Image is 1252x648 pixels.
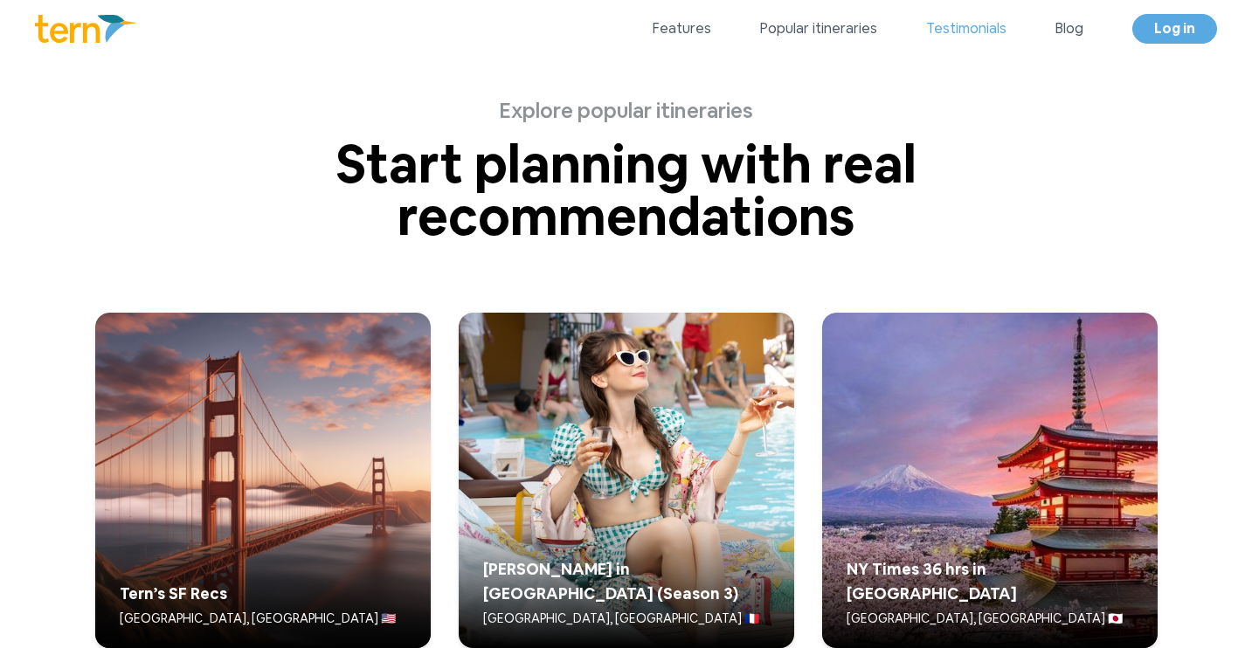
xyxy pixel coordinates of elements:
a: Popular itineraries [760,18,877,39]
h5: [PERSON_NAME] in [GEOGRAPHIC_DATA] (Season 3) [483,557,770,606]
a: Log in [1132,14,1217,44]
p: [GEOGRAPHIC_DATA], [GEOGRAPHIC_DATA] 🇺🇸 [120,610,406,627]
h5: Tern’s SF Recs [120,582,406,606]
span: Log in [1154,19,1195,38]
p: Explore popular itineraries [207,98,1046,124]
img: Trip preview [822,313,1158,648]
a: Features [653,18,711,39]
p: [GEOGRAPHIC_DATA], [GEOGRAPHIC_DATA] 🇯🇵 [847,610,1133,627]
img: Trip preview [459,313,794,648]
img: Trip preview [95,313,431,648]
a: Testimonials [926,18,1006,39]
img: Logo [35,15,137,43]
p: Start planning with real recommendations [207,138,1046,243]
a: Blog [1055,18,1083,39]
p: [GEOGRAPHIC_DATA], [GEOGRAPHIC_DATA] 🇫🇷 [483,610,770,627]
h5: NY Times 36 hrs in [GEOGRAPHIC_DATA] [847,557,1133,606]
